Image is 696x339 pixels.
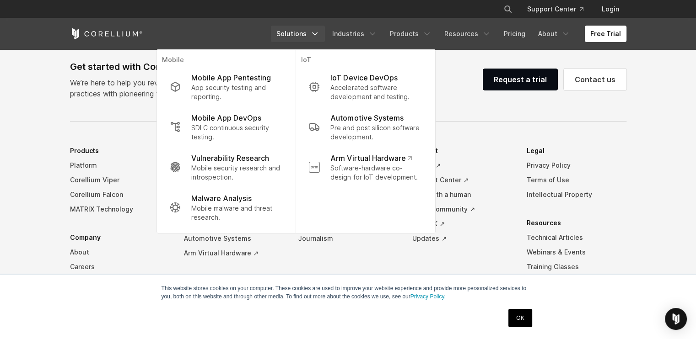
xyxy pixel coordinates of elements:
a: Careers [70,260,170,274]
p: SDLC continuous security testing. [191,123,282,142]
a: Updates ↗ [412,231,512,246]
a: Automotive Systems [184,231,284,246]
a: Industries [327,26,383,42]
a: Request a trial [483,69,558,90]
p: We’re here to help you revolutionize your security and development practices with pioneering tech... [70,77,304,99]
a: Vulnerability Research Mobile security research and introspection. [162,147,290,187]
a: Arm Virtual Hardware ↗ [184,246,284,260]
a: Malware Analysis Mobile malware and threat research. [162,187,290,228]
button: Search [500,1,516,17]
p: Vulnerability Research [191,153,269,164]
a: IoT Device DevOps Accelerated software development and testing. [301,67,429,107]
a: Login [594,1,626,17]
div: Get started with Corellium [70,60,304,74]
a: Platform [70,158,170,173]
a: Training Classes [527,260,626,274]
p: IoT [301,55,429,67]
a: Corellium Viper [70,173,170,187]
a: Status ↗ [412,158,512,173]
a: Corellium Home [70,28,143,39]
p: Automotive Systems [330,112,403,123]
p: Pre and post silicon software development. [330,123,422,142]
a: Privacy Policy [527,158,626,173]
p: Accelerated software development and testing. [330,83,422,101]
a: Technical Articles [527,230,626,245]
a: Webinars & Events [527,245,626,260]
a: Corellium Falcon [70,187,170,202]
p: Software-hardware co-design for IoT development. [330,164,422,182]
a: Contact us [564,69,626,90]
p: App security testing and reporting. [191,83,282,101]
a: Terms of Use [527,173,626,187]
a: MATRIX Technology [70,202,170,217]
div: Navigation Menu [492,1,626,17]
p: Mobile App Pentesting [191,72,271,83]
a: API/SDK ↗ [412,217,512,231]
a: Journalism [298,231,398,246]
a: Solutions [271,26,325,42]
p: Mobile malware and threat research. [191,204,282,222]
p: Mobile App DevOps [191,112,261,123]
p: Arm Virtual Hardware [330,153,411,164]
div: Open Intercom Messenger [665,308,687,330]
a: Arm Virtual Hardware Software-hardware co-design for IoT development. [301,147,429,187]
a: Automotive Systems Pre and post silicon software development. [301,107,429,147]
a: Intellectual Property [527,187,626,202]
p: This website stores cookies on your computer. These cookies are used to improve your website expe... [162,284,535,301]
a: About [533,26,576,42]
a: OK [508,309,532,327]
a: Mobile App Pentesting App security testing and reporting. [162,67,290,107]
a: Support Center [520,1,591,17]
a: Chat with a human [412,187,512,202]
p: Mobile security research and introspection. [191,164,282,182]
a: Products [384,26,437,42]
a: Mobile App DevOps SDLC continuous security testing. [162,107,290,147]
a: Slack Community ↗ [412,202,512,217]
div: Navigation Menu [271,26,626,42]
p: Malware Analysis [191,193,252,204]
a: Pricing [498,26,531,42]
a: Privacy Policy. [410,293,446,300]
a: Free Trial [585,26,626,42]
p: IoT Device DevOps [330,72,397,83]
a: Resources [439,26,496,42]
p: Mobile [162,55,290,67]
a: Support Center ↗ [412,173,512,187]
a: About [70,245,170,260]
